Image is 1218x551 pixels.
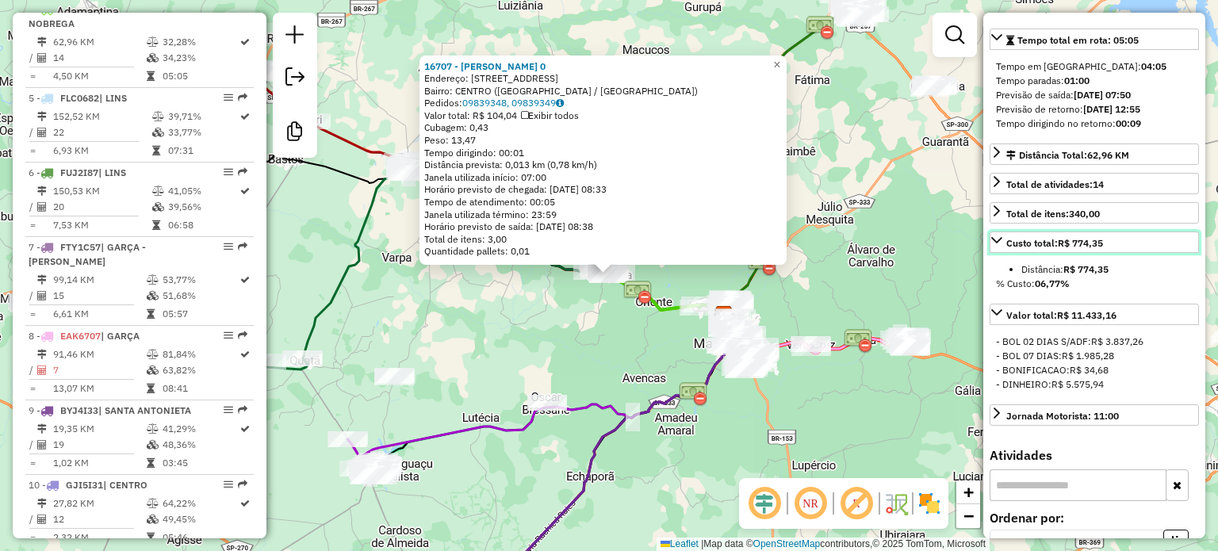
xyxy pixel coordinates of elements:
i: % de utilização do peso [147,275,159,285]
td: 19,35 KM [52,421,146,437]
a: Zoom in [956,480,980,504]
div: Bairro: CENTRO ([GEOGRAPHIC_DATA] / [GEOGRAPHIC_DATA]) [424,85,782,98]
div: Cubagem: 0,43 [424,121,782,134]
em: Opções [224,242,233,251]
div: Janela utilizada início: 07:00 [424,171,782,184]
i: Tempo total em rota [152,220,160,230]
img: Excelente [714,305,734,326]
span: FUJ2I87 [60,166,98,178]
div: Previsão de retorno: [996,102,1193,117]
i: Distância Total [37,499,47,508]
td: 48,36% [162,437,239,453]
i: Tempo total em rota [147,458,155,468]
span: − [963,506,974,526]
span: R$ 3.837,26 [1091,335,1143,347]
td: / [29,288,36,304]
td: 20 [52,199,151,215]
span: Ocultar NR [791,484,829,522]
div: Valor total:R$ 11.433,16 [990,328,1199,398]
td: 13,07 KM [52,381,146,396]
td: 39,71% [167,109,239,124]
div: - BONIFICACAO: [996,363,1193,377]
i: % de utilização do peso [147,350,159,359]
img: Exibir/Ocultar setores [917,491,942,516]
div: Atividade não roteirizada - THAMIRES ZANDONADI [374,368,414,384]
i: Total de Atividades [37,128,47,137]
a: 09839348, 09839349 [462,97,564,109]
strong: 00:09 [1116,117,1141,129]
strong: R$ 774,35 [1063,263,1109,275]
span: 8 - [29,330,140,342]
td: 07:31 [167,143,239,159]
span: R$ 5.575,94 [1051,378,1104,390]
i: Total de Atividades [37,365,47,375]
i: % de utilização do peso [147,37,159,47]
i: Rota otimizada [240,186,250,196]
td: 62,96 KM [52,34,146,50]
td: = [29,381,36,396]
span: 62,96 KM [1087,149,1129,161]
strong: 06,77% [1035,277,1070,289]
div: Distância prevista: 0,013 km (0,78 km/h) [424,159,782,171]
a: 16707 - [PERSON_NAME] 0 [424,60,546,72]
span: + [963,482,974,502]
div: % Custo: [996,277,1193,291]
td: 05:46 [162,530,239,545]
i: Distância Total [37,275,47,285]
strong: 04:05 [1141,60,1166,72]
div: Valor total: [1006,308,1116,323]
div: - BOL 02 DIAS S/ADF: [996,335,1193,349]
i: Rota otimizada [240,37,250,47]
i: Distância Total [37,112,47,121]
td: 99,14 KM [52,272,146,288]
td: 05:05 [162,68,239,84]
a: Total de atividades:14 [990,173,1199,194]
em: Rota exportada [238,480,247,489]
i: Distância Total [37,424,47,434]
div: Endereço: [STREET_ADDRESS] [424,72,782,85]
td: 03:45 [162,455,239,471]
span: 9 - [29,404,191,416]
td: = [29,455,36,471]
i: Rota otimizada [240,499,250,508]
div: Atividade não roteirizada - DIEGO LIMA ICHIKAWA [915,76,955,92]
em: Opções [224,405,233,415]
td: / [29,50,36,66]
span: | LINS [98,166,126,178]
em: Rota exportada [238,331,247,340]
td: 4,50 KM [52,68,146,84]
i: % de utilização da cubagem [152,202,164,212]
i: Total de Atividades [37,515,47,524]
div: Atividade não roteirizada - CONVENIENCIA DO RAI [911,79,951,95]
div: Map data © contributors,© 2025 TomTom, Microsoft [657,538,990,551]
td: 34,23% [162,50,239,66]
span: GJI5I31 [66,479,103,491]
strong: 340,00 [1069,208,1100,220]
td: = [29,217,36,233]
td: = [29,306,36,322]
span: | CENTRO [103,479,147,491]
div: Tempo total em rota: 05:05 [990,53,1199,137]
span: | LINS [99,92,127,104]
a: Jornada Motorista: 11:00 [990,404,1199,426]
i: Tempo total em rota [147,309,155,319]
td: 05:57 [162,306,239,322]
strong: [DATE] 07:50 [1074,89,1131,101]
strong: R$ 11.433,16 [1057,309,1116,321]
i: % de utilização da cubagem [147,440,159,450]
td: 1,02 KM [52,455,146,471]
td: 06:58 [167,217,239,233]
div: Tempo dirigindo no retorno: [996,117,1193,131]
td: 7 [52,362,146,378]
div: Tempo de atendimento: 00:05 [424,60,782,258]
div: Quantidade pallets: 0,01 [424,245,782,258]
span: R$ 1.985,28 [1062,350,1114,362]
em: Rota exportada [238,242,247,251]
div: Atividade não roteirizada - POSTO LARA [918,78,958,94]
td: / [29,437,36,453]
i: Distância Total [37,350,47,359]
i: % de utilização da cubagem [147,291,159,300]
td: 152,52 KM [52,109,151,124]
td: 49,45% [162,511,239,527]
a: Leaflet [661,538,699,549]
